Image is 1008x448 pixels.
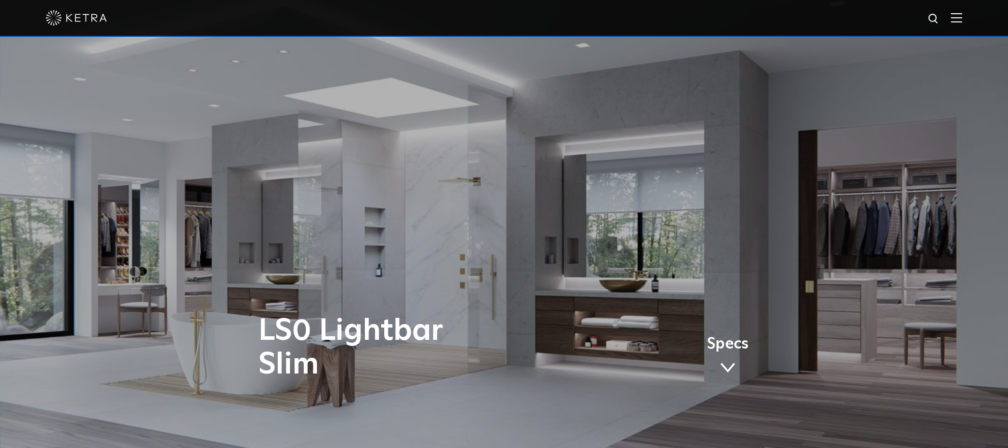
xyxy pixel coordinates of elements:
[951,13,962,22] img: Hamburger%20Nav.svg
[707,337,749,352] span: Specs
[258,314,546,382] h1: LS0 Lightbar Slim
[46,10,107,26] img: ketra-logo-2019-white
[707,337,749,377] a: Specs
[927,13,940,26] img: search icon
